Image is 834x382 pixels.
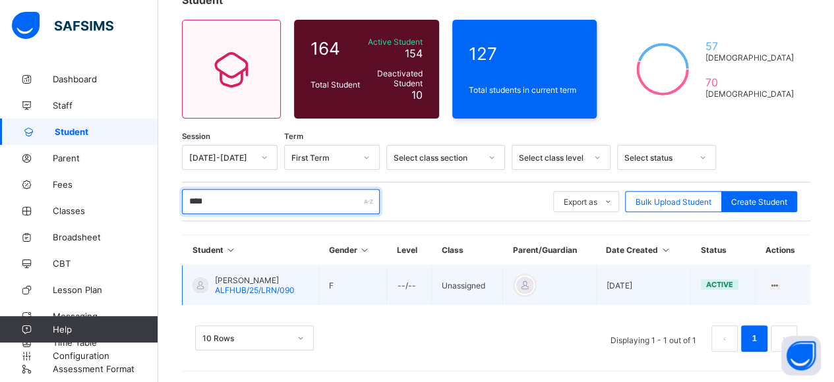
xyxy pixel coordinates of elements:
li: 1 [741,325,767,352]
span: 154 [405,47,423,60]
span: 57 [705,40,794,53]
span: Messaging [53,311,158,321]
span: Session [182,132,210,141]
span: Configuration [53,350,158,361]
span: [DEMOGRAPHIC_DATA] [705,89,794,99]
span: Create Student [731,197,787,207]
th: Status [690,235,755,265]
i: Sort in Ascending Order [359,245,371,255]
div: Select class section [394,153,481,163]
li: 下一页 [771,325,797,352]
span: 164 [311,38,360,59]
span: CBT [53,258,158,269]
span: Lesson Plan [53,285,158,295]
td: --/-- [387,265,432,306]
div: Total Student [307,76,363,93]
div: [DATE]-[DATE] [189,153,253,163]
td: [DATE] [596,265,690,306]
div: Select class level [519,153,586,163]
th: Class [432,235,503,265]
th: Parent/Guardian [503,235,596,265]
span: Active Student [367,37,423,47]
span: Total students in current term [469,85,581,95]
span: Help [53,324,158,335]
span: Fees [53,179,158,190]
th: Actions [755,235,810,265]
th: Gender [319,235,387,265]
span: Broadsheet [53,232,158,242]
th: Level [387,235,432,265]
span: [DEMOGRAPHIC_DATA] [705,53,794,63]
td: Unassigned [432,265,503,306]
span: 10 [411,88,423,101]
span: active [706,280,733,289]
span: Deactivated Student [367,68,423,88]
a: 1 [748,330,760,347]
span: 70 [705,76,794,89]
div: 10 Rows [202,333,289,343]
button: prev page [711,325,738,352]
th: Date Created [596,235,690,265]
span: Classes [53,205,158,216]
i: Sort in Ascending Order [660,245,671,255]
th: Student [183,235,319,265]
div: First Term [291,153,355,163]
span: 127 [469,43,581,64]
span: Student [55,126,158,137]
span: Dashboard [53,74,158,84]
li: Displaying 1 - 1 out of 1 [601,325,706,352]
span: Export as [564,197,597,207]
span: Staff [53,100,158,111]
button: next page [771,325,797,352]
span: Term [284,132,303,141]
span: Bulk Upload Student [636,197,711,207]
td: F [319,265,387,306]
span: [PERSON_NAME] [215,275,295,285]
div: Select status [624,153,692,163]
span: Parent [53,153,158,163]
img: safsims [12,12,113,40]
li: 上一页 [711,325,738,352]
i: Sort in Ascending Order [225,245,237,255]
button: Open asap [781,336,821,375]
span: Assessment Format [53,364,158,374]
span: ALFHUB/25/LRN/090 [215,285,295,295]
